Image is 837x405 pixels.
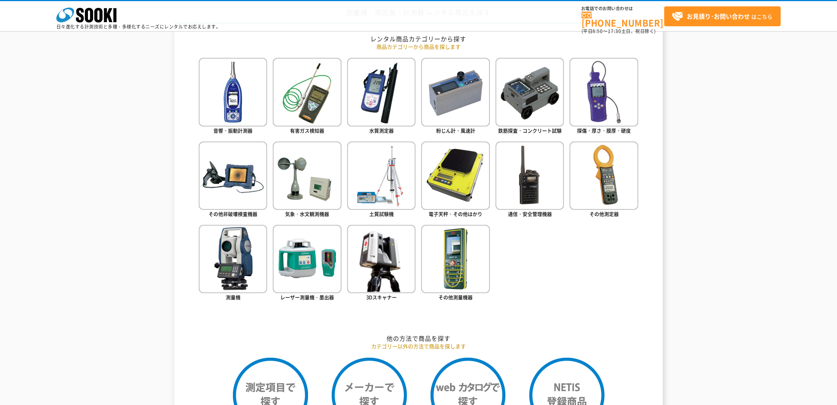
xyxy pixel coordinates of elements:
img: 電子天秤・その他はかり [421,142,490,210]
a: 測量機 [199,225,267,303]
span: 有害ガス検知器 [290,127,324,134]
h2: レンタル商品カテゴリーから探す [199,35,638,43]
span: 探傷・厚さ・膜厚・硬度 [577,127,631,134]
a: 粉じん計・風速計 [421,58,490,136]
img: 音響・振動計測器 [199,58,267,126]
a: その他非破壊検査機器 [199,142,267,219]
h2: 他の方法で商品を探す [199,334,638,342]
span: 測量機 [226,294,240,301]
span: 鉄筋探査・コンクリート試験 [498,127,562,134]
span: その他測量機器 [438,294,473,301]
a: 土質試験機 [347,142,415,219]
a: 鉄筋探査・コンクリート試験 [496,58,564,136]
a: その他測量機器 [421,225,490,303]
p: 日々進化する計測技術と多種・多様化するニーズにレンタルでお応えします。 [56,24,221,29]
img: レーザー測量機・墨出器 [273,225,341,293]
img: 鉄筋探査・コンクリート試験 [496,58,564,126]
a: 電子天秤・その他はかり [421,142,490,219]
span: 17:30 [608,28,621,35]
span: その他非破壊検査機器 [208,210,257,217]
span: 電子天秤・その他はかり [429,210,482,217]
img: その他測量機器 [421,225,490,293]
a: 通信・安全管理機器 [496,142,564,219]
span: 音響・振動計測器 [213,127,252,134]
span: 通信・安全管理機器 [508,210,552,217]
p: 商品カテゴリーから商品を探します [199,43,638,51]
img: 水質測定器 [347,58,415,126]
span: 土質試験機 [369,210,394,217]
a: 気象・水文観測機器 [273,142,341,219]
strong: お見積り･お問い合わせ [687,12,750,21]
img: その他測定器 [570,142,638,210]
a: 音響・振動計測器 [199,58,267,136]
a: レーザー測量機・墨出器 [273,225,341,303]
span: はこちら [672,11,772,22]
img: 3Dスキャナー [347,225,415,293]
a: 3Dスキャナー [347,225,415,303]
span: お電話でのお問い合わせは [582,6,664,11]
span: その他測定器 [589,210,619,217]
img: 探傷・厚さ・膜厚・硬度 [570,58,638,126]
span: 水質測定器 [369,127,394,134]
img: その他非破壊検査機器 [199,142,267,210]
img: 気象・水文観測機器 [273,142,341,210]
a: 水質測定器 [347,58,415,136]
span: 気象・水文観測機器 [285,210,329,217]
span: レーザー測量機・墨出器 [280,294,334,301]
span: 8:50 [593,28,603,35]
img: 有害ガス検知器 [273,58,341,126]
a: お見積り･お問い合わせはこちら [664,6,781,26]
span: 3Dスキャナー [366,294,397,301]
img: 土質試験機 [347,142,415,210]
a: 有害ガス検知器 [273,58,341,136]
a: 探傷・厚さ・膜厚・硬度 [570,58,638,136]
span: (平日 ～ 土日、祝日除く) [582,28,656,35]
p: カテゴリー以外の方法で商品を探します [199,342,638,350]
a: その他測定器 [570,142,638,219]
img: 測量機 [199,225,267,293]
span: 粉じん計・風速計 [436,127,475,134]
img: 粉じん計・風速計 [421,58,490,126]
img: 通信・安全管理機器 [496,142,564,210]
a: [PHONE_NUMBER] [582,12,664,27]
